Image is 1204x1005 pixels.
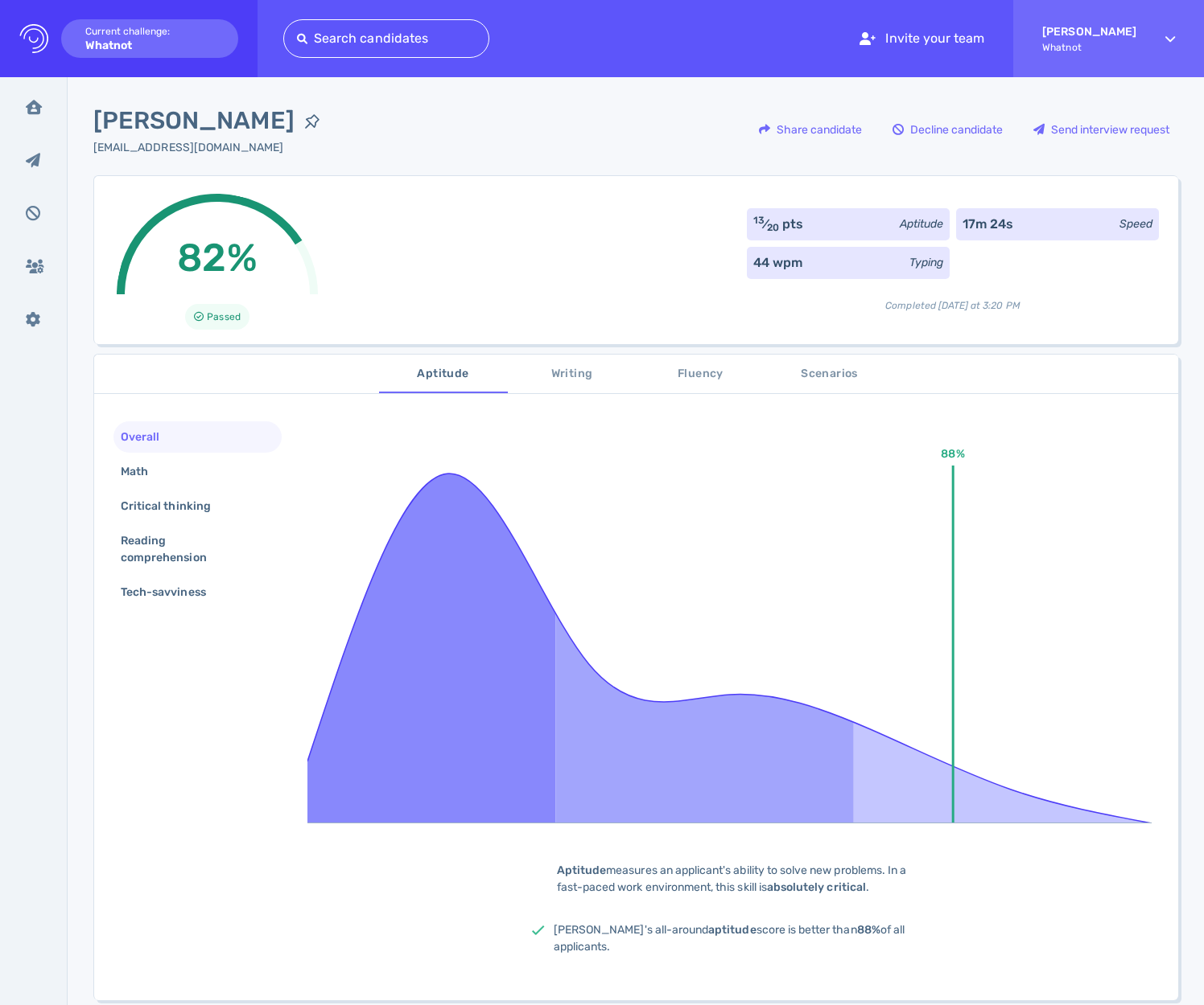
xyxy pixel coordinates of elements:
[750,110,871,149] button: Share candidate
[207,307,240,326] span: Passed
[118,460,167,483] div: Math
[708,923,756,937] b: aptitude
[963,215,1013,234] div: 17m 24s
[93,103,295,139] span: [PERSON_NAME]
[900,215,943,232] div: Aptitude
[1025,111,1177,148] div: Send interview request
[1042,42,1136,53] span: Whatnot
[93,139,330,156] div: Click to copy the email address
[884,111,1011,148] div: Decline candidate
[118,529,265,569] div: Reading comprehension
[775,364,884,384] span: Scenarios
[118,580,225,604] div: Tech-savviness
[753,215,765,226] sup: 13
[753,253,802,273] div: 44 wpm
[554,923,905,954] span: [PERSON_NAME]'s all-around score is better than of all applicants.
[767,222,779,233] sub: 20
[118,494,230,518] div: Critical thinking
[909,254,943,271] div: Typing
[1119,215,1152,232] div: Speed
[177,235,257,281] span: 82%
[753,215,804,234] div: ⁄ pts
[767,880,866,894] b: absolutely critical
[1025,110,1178,149] button: Send interview request
[747,285,1159,313] div: Completed [DATE] at 3:20 PM
[751,111,870,148] div: Share candidate
[557,863,606,877] b: Aptitude
[517,364,627,384] span: Writing
[884,110,1012,149] button: Decline candidate
[857,923,880,937] b: 88%
[646,364,756,384] span: Fluency
[389,364,498,384] span: Aptitude
[118,425,179,449] div: Overall
[532,862,934,896] div: measures an applicant's ability to solve new problems. In a fast-paced work environment, this ski...
[1042,25,1136,39] strong: [PERSON_NAME]
[941,447,964,461] text: 88%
